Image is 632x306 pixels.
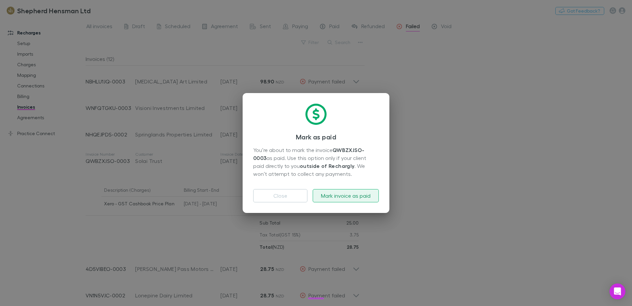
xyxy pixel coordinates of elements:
[300,163,354,169] strong: outside of Rechargly
[253,133,379,141] h3: Mark as paid
[253,189,307,202] button: Close
[313,189,379,202] button: Mark invoice as paid
[253,146,379,178] div: You’re about to mark the invoice as paid. Use this option only if your client paid directly to yo...
[610,283,625,299] div: Open Intercom Messenger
